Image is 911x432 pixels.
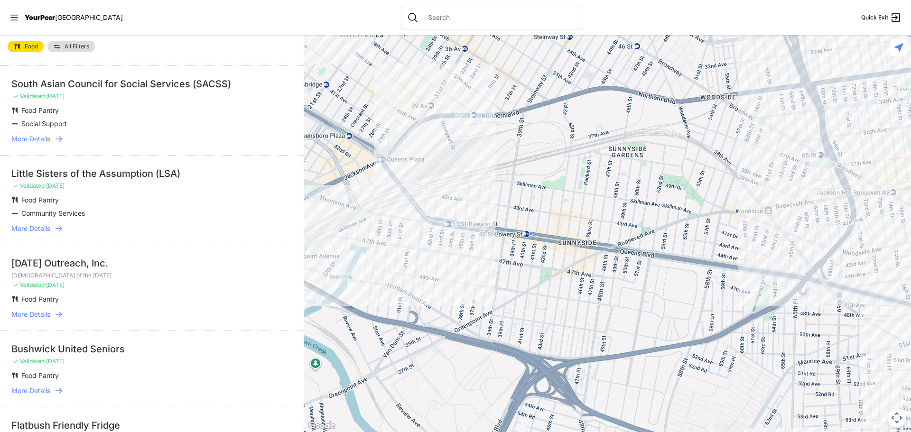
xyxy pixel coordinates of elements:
[11,257,292,270] div: [DATE] Outreach, Inc.
[11,134,50,144] span: More Details
[13,92,45,100] span: ✓ Validated
[306,420,337,432] img: Google
[11,386,50,395] span: More Details
[11,310,50,319] span: More Details
[861,14,888,21] span: Quick Exit
[13,182,45,189] span: ✓ Validated
[21,196,59,204] span: Food Pantry
[11,386,292,395] a: More Details
[11,167,292,180] div: Little Sisters of the Assumption (LSA)
[13,358,45,365] span: ✓ Validated
[46,92,65,100] span: [DATE]
[55,13,123,21] span: [GEOGRAPHIC_DATA]
[887,408,906,427] button: Map camera controls
[861,12,902,23] a: Quick Exit
[422,13,577,22] input: Search
[25,13,55,21] span: YourPeer
[65,44,89,49] span: All Filters
[25,44,38,49] span: Food
[11,134,292,144] a: More Details
[11,272,292,279] p: [DEMOGRAPHIC_DATA] of the [DATE]
[11,310,292,319] a: More Details
[21,119,67,128] span: Social Support
[8,41,44,52] a: Food
[306,420,337,432] a: Open this area in Google Maps (opens a new window)
[47,41,95,52] a: All Filters
[21,295,59,303] span: Food Pantry
[11,77,292,91] div: South Asian Council for Social Services (SACSS)
[11,224,50,233] span: More Details
[46,358,65,365] span: [DATE]
[25,15,123,20] a: YourPeer[GEOGRAPHIC_DATA]
[46,182,65,189] span: [DATE]
[11,419,292,432] div: Flatbush Friendly Fridge
[11,342,292,356] div: Bushwick United Seniors
[21,209,85,217] span: Community Services
[11,224,292,233] a: More Details
[21,106,59,114] span: Food Pantry
[21,371,59,379] span: Food Pantry
[46,281,65,288] span: [DATE]
[13,281,45,288] span: ✓ Validated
